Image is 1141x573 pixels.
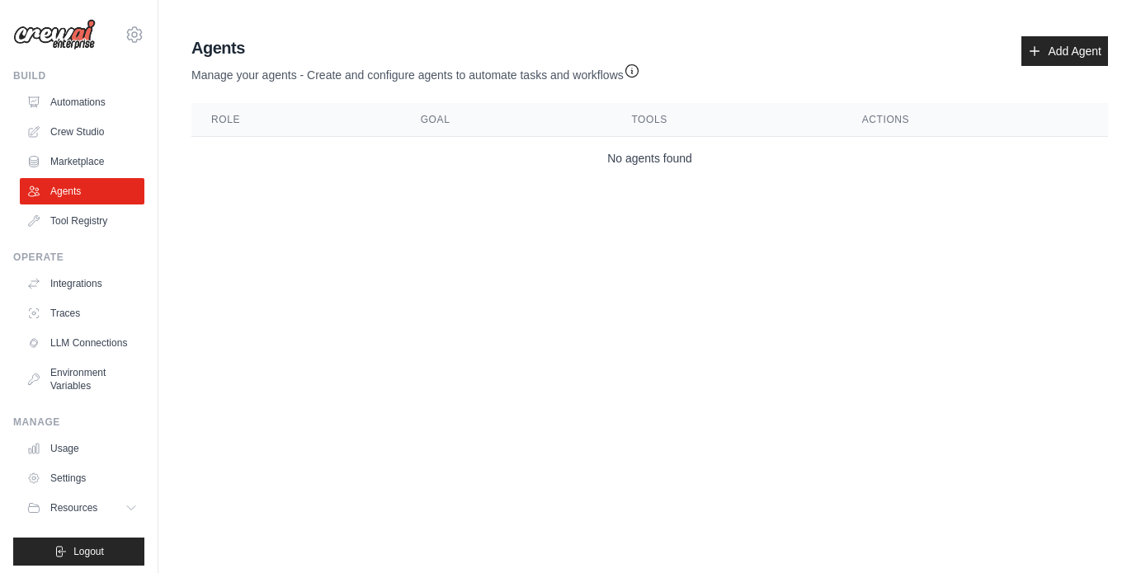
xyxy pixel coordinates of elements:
th: Tools [611,103,842,137]
a: Add Agent [1021,36,1108,66]
a: Traces [20,300,144,326]
span: Logout [73,545,104,558]
th: Goal [401,103,612,137]
div: Build [13,69,144,82]
div: Manage [13,416,144,429]
a: Agents [20,178,144,204]
p: Manage your agents - Create and configure agents to automate tasks and workflows [191,59,640,83]
a: Usage [20,435,144,462]
a: Marketplace [20,148,144,175]
a: Settings [20,465,144,491]
a: LLM Connections [20,330,144,356]
td: No agents found [191,137,1108,181]
th: Actions [842,103,1108,137]
th: Role [191,103,401,137]
div: Operate [13,251,144,264]
a: Integrations [20,270,144,297]
button: Resources [20,495,144,521]
img: Logo [13,19,96,50]
a: Crew Studio [20,119,144,145]
a: Environment Variables [20,359,144,399]
a: Tool Registry [20,208,144,234]
button: Logout [13,538,144,566]
h2: Agents [191,36,640,59]
span: Resources [50,501,97,514]
a: Automations [20,89,144,115]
